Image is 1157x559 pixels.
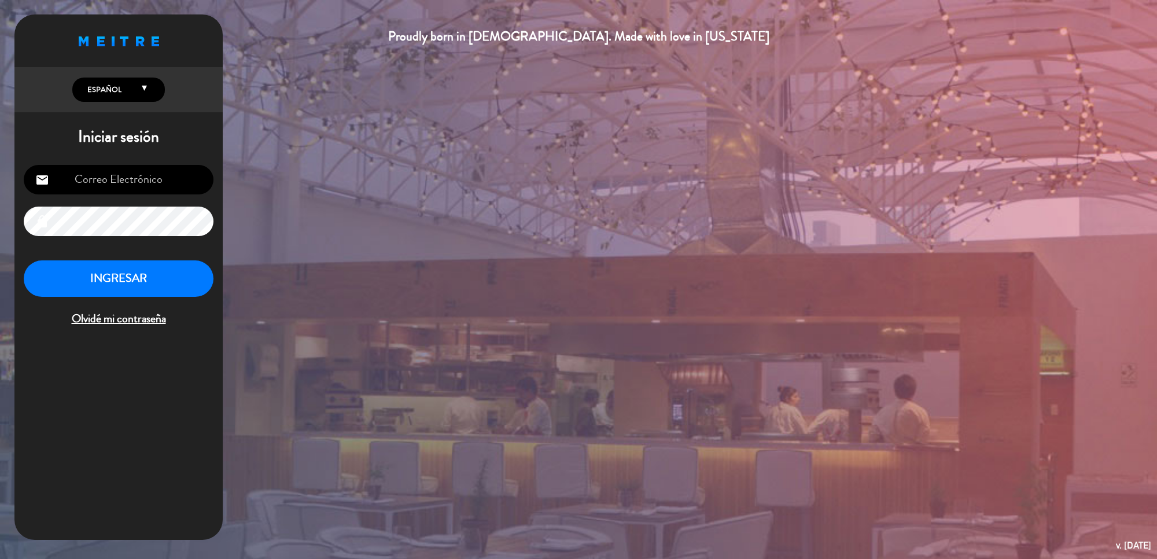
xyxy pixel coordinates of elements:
[24,165,213,194] input: Correo Electrónico
[24,310,213,329] span: Olvidé mi contraseña
[35,215,49,229] i: lock
[84,84,121,95] span: Español
[1116,538,1151,553] div: v. [DATE]
[35,173,49,187] i: email
[14,127,223,147] h1: Iniciar sesión
[24,260,213,297] button: INGRESAR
